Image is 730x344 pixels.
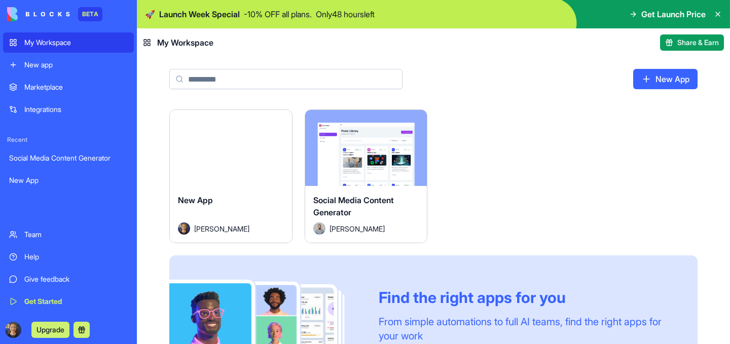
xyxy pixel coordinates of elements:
a: New App [3,170,134,190]
button: Upgrade [31,322,69,338]
span: Get Launch Price [641,8,706,20]
div: Marketplace [24,82,128,92]
a: Marketplace [3,77,134,97]
button: Share & Earn [660,34,724,51]
img: Avatar [178,222,190,235]
a: Help [3,247,134,267]
span: My Workspace [157,36,213,49]
a: Give feedback [3,269,134,289]
div: Help [24,252,128,262]
a: BETA [7,7,102,21]
span: Social Media Content Generator [313,195,394,217]
img: ACg8ocIbBOBpByarT_aaL1Rf2nY92B0CDFkYd8FtDH92ozz89am0_4E=s96-c [5,322,21,338]
div: Integrations [24,104,128,114]
img: logo [7,7,70,21]
a: Social Media Content GeneratorAvatar[PERSON_NAME] [305,109,428,243]
span: [PERSON_NAME] [194,223,249,234]
a: Integrations [3,99,134,120]
div: Social Media Content Generator [9,153,128,163]
a: Team [3,224,134,245]
div: BETA [78,7,102,21]
span: Recent [3,136,134,144]
div: My Workspace [24,37,128,48]
span: New App [178,195,213,205]
div: Give feedback [24,274,128,284]
span: Share & Earn [677,37,719,48]
div: From simple automations to full AI teams, find the right apps for your work [379,315,673,343]
div: New App [9,175,128,185]
p: Only 48 hours left [316,8,375,20]
a: Get Started [3,291,134,312]
a: Social Media Content Generator [3,148,134,168]
div: New app [24,60,128,70]
a: New AppAvatar[PERSON_NAME] [169,109,293,243]
img: Avatar [313,222,325,235]
span: Launch Week Special [159,8,240,20]
a: New App [633,69,698,89]
div: Get Started [24,296,128,307]
p: - 10 % OFF all plans. [244,8,312,20]
a: My Workspace [3,32,134,53]
a: Upgrade [31,324,69,334]
span: [PERSON_NAME] [330,223,385,234]
a: New app [3,55,134,75]
div: Find the right apps for you [379,288,673,307]
div: Team [24,230,128,240]
span: 🚀 [145,8,155,20]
